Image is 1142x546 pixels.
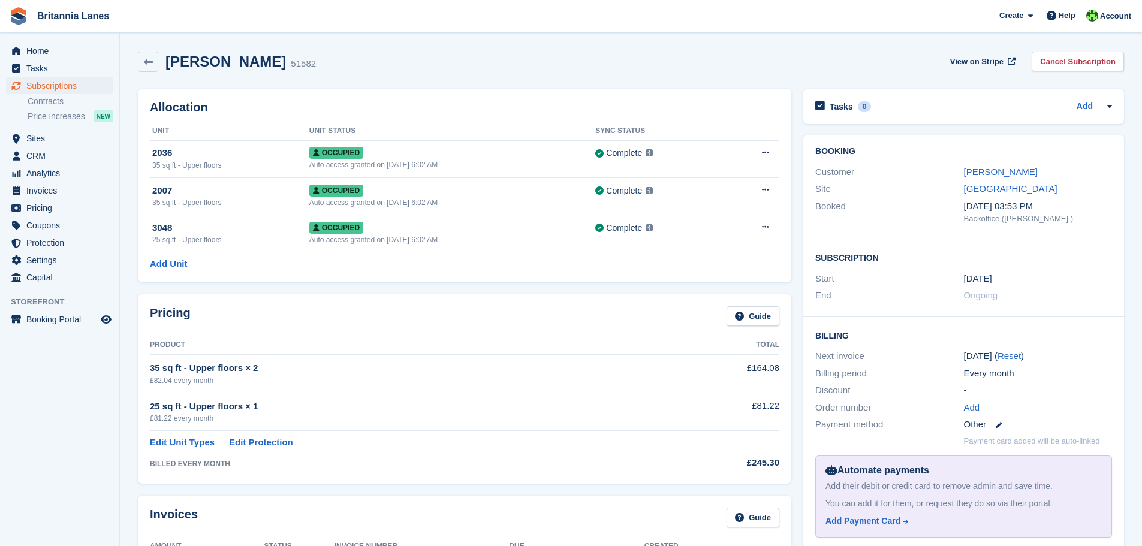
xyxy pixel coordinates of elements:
div: - [964,384,1112,397]
span: Protection [26,234,98,251]
span: Help [1059,10,1075,22]
div: Backoffice ([PERSON_NAME] ) [964,213,1112,225]
span: Storefront [11,296,119,308]
div: 51582 [291,57,316,71]
a: [GEOGRAPHIC_DATA] [964,183,1057,194]
span: Coupons [26,217,98,234]
h2: Invoices [150,508,198,527]
a: menu [6,217,113,234]
a: menu [6,252,113,269]
td: £81.22 [663,393,779,430]
h2: Allocation [150,101,779,114]
div: 25 sq ft - Upper floors [152,234,309,245]
th: Sync Status [595,122,723,141]
span: Price increases [28,111,85,122]
span: Occupied [309,185,363,197]
th: Product [150,336,663,355]
div: Automate payments [825,463,1102,478]
a: Edit Protection [229,436,293,450]
a: Edit Unit Types [150,436,215,450]
span: Account [1100,10,1131,22]
span: CRM [26,147,98,164]
h2: Pricing [150,306,191,326]
div: Order number [815,401,963,415]
div: End [815,289,963,303]
div: Auto access granted on [DATE] 6:02 AM [309,197,596,208]
div: Complete [606,185,642,197]
div: [DATE] 03:53 PM [964,200,1112,213]
div: Site [815,182,963,196]
div: Start [815,272,963,286]
span: Pricing [26,200,98,216]
span: View on Stripe [950,56,1004,68]
img: icon-info-grey-7440780725fd019a000dd9b08b2336e03edf1995a4989e88bcd33f0948082b44.svg [646,187,653,194]
span: Create [999,10,1023,22]
h2: Billing [815,329,1112,341]
a: menu [6,182,113,199]
a: Price increases NEW [28,110,113,123]
div: £82.04 every month [150,375,663,386]
div: Booked [815,200,963,225]
h2: Tasks [830,101,853,112]
div: [DATE] ( ) [964,349,1112,363]
span: Tasks [26,60,98,77]
div: Next invoice [815,349,963,363]
th: Total [663,336,779,355]
a: Add Payment Card [825,515,1097,527]
a: Britannia Lanes [32,6,114,26]
div: NEW [94,110,113,122]
div: Billing period [815,367,963,381]
a: View on Stripe [945,52,1018,71]
a: menu [6,269,113,286]
div: 25 sq ft - Upper floors × 1 [150,400,663,414]
div: Auto access granted on [DATE] 6:02 AM [309,234,596,245]
div: Discount [815,384,963,397]
a: menu [6,311,113,328]
div: Customer [815,165,963,179]
div: 35 sq ft - Upper floors [152,197,309,208]
td: £164.08 [663,355,779,393]
div: Other [964,418,1112,432]
a: menu [6,130,113,147]
div: Complete [606,147,642,159]
span: Subscriptions [26,77,98,94]
a: Cancel Subscription [1032,52,1124,71]
a: Reset [998,351,1021,361]
span: Settings [26,252,98,269]
time: 2024-09-01 00:00:00 UTC [964,272,992,286]
div: 35 sq ft - Upper floors × 2 [150,361,663,375]
img: Robert Parr [1086,10,1098,22]
span: Occupied [309,147,363,159]
span: Capital [26,269,98,286]
div: Add their debit or credit card to remove admin and save time. [825,480,1102,493]
th: Unit [150,122,309,141]
span: Ongoing [964,290,998,300]
a: menu [6,60,113,77]
p: Payment card added will be auto-linked [964,435,1100,447]
div: Complete [606,222,642,234]
div: 2007 [152,184,309,198]
h2: [PERSON_NAME] [165,53,286,70]
a: Add Unit [150,257,187,271]
a: Add [1077,100,1093,114]
a: Preview store [99,312,113,327]
h2: Subscription [815,251,1112,263]
div: Payment method [815,418,963,432]
h2: Booking [815,147,1112,156]
div: £81.22 every month [150,413,663,424]
div: BILLED EVERY MONTH [150,458,663,469]
div: £245.30 [663,456,779,470]
img: icon-info-grey-7440780725fd019a000dd9b08b2336e03edf1995a4989e88bcd33f0948082b44.svg [646,224,653,231]
a: menu [6,234,113,251]
a: [PERSON_NAME] [964,167,1038,177]
div: Auto access granted on [DATE] 6:02 AM [309,159,596,170]
div: 0 [858,101,872,112]
a: Contracts [28,96,113,107]
div: Add Payment Card [825,515,900,527]
span: Invoices [26,182,98,199]
a: menu [6,200,113,216]
span: Home [26,43,98,59]
a: menu [6,77,113,94]
div: You can add it for them, or request they do so via their portal. [825,497,1102,510]
a: Guide [727,306,779,326]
